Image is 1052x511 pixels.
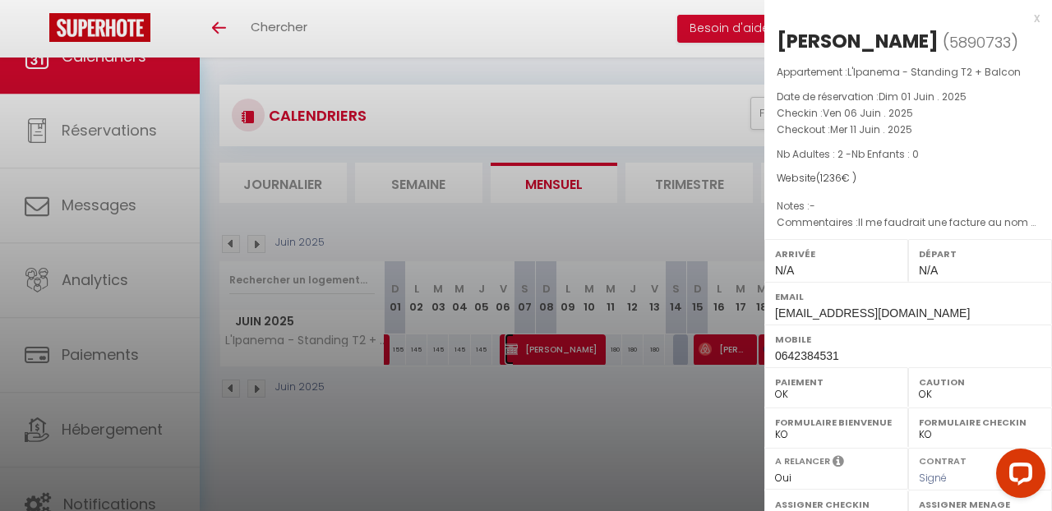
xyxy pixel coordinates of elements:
span: Mer 11 Juin . 2025 [830,122,912,136]
span: Nb Enfants : 0 [851,147,919,161]
label: Arrivée [775,246,897,262]
label: Contrat [919,454,967,465]
label: Formulaire Checkin [919,414,1041,430]
span: Ven 06 Juin . 2025 [823,106,913,120]
p: Commentaires : [777,214,1040,231]
span: 0642384531 [775,349,839,362]
div: Website [777,171,1040,186]
span: 1236 [820,171,842,185]
label: Paiement [775,374,897,390]
span: 5890733 [949,32,1011,53]
p: Date de réservation : [777,89,1040,105]
label: Formulaire Bienvenue [775,414,897,430]
span: Signé [919,471,947,485]
label: Email [775,288,1041,305]
span: [EMAIL_ADDRESS][DOMAIN_NAME] [775,306,970,320]
span: ( € ) [816,171,856,185]
label: Caution [919,374,1041,390]
iframe: LiveChat chat widget [983,442,1052,511]
label: Mobile [775,331,1041,348]
label: Départ [919,246,1041,262]
span: Nb Adultes : 2 - [777,147,919,161]
p: Checkout : [777,122,1040,138]
span: N/A [775,264,794,277]
label: A relancer [775,454,830,468]
div: x [764,8,1040,28]
span: - [810,199,815,213]
p: Checkin : [777,105,1040,122]
span: ( ) [943,30,1018,53]
div: [PERSON_NAME] [777,28,939,54]
i: Sélectionner OUI si vous souhaiter envoyer les séquences de messages post-checkout [833,454,844,472]
span: Dim 01 Juin . 2025 [879,90,967,104]
span: L'Ipanema - Standing T2 + Balcon [847,65,1021,79]
p: Appartement : [777,64,1040,81]
span: N/A [919,264,938,277]
p: Notes : [777,198,1040,214]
